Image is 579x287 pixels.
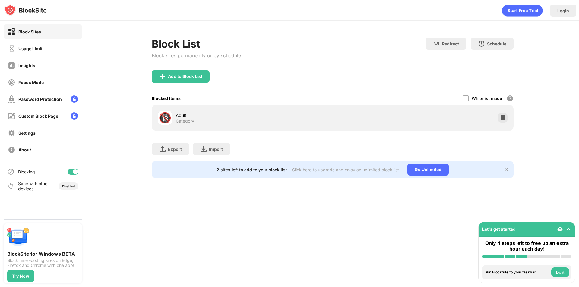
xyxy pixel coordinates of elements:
[18,80,44,85] div: Focus Mode
[18,169,35,174] div: Blocking
[504,167,509,172] img: x-button.svg
[8,95,15,103] img: password-protection-off.svg
[8,62,15,69] img: insights-off.svg
[18,29,41,34] div: Block Sites
[487,41,506,46] div: Schedule
[152,52,241,58] div: Block sites permanently or by schedule
[18,130,36,136] div: Settings
[18,46,43,51] div: Usage Limit
[8,112,15,120] img: customize-block-page-off.svg
[168,147,182,152] div: Export
[71,95,78,103] img: lock-menu.svg
[152,38,241,50] div: Block List
[7,168,14,175] img: blocking-icon.svg
[442,41,459,46] div: Redirect
[18,63,35,68] div: Insights
[8,146,15,154] img: about-off.svg
[168,74,202,79] div: Add to Block List
[557,8,569,13] div: Login
[7,258,78,268] div: Block time wasting sites on Edge, Firefox and Chrome with one app!
[12,274,29,279] div: Try Now
[557,226,563,232] img: eye-not-visible.svg
[565,226,571,232] img: omni-setup-toggle.svg
[7,251,78,257] div: BlockSite for Windows BETA
[18,114,58,119] div: Custom Block Page
[8,79,15,86] img: focus-off.svg
[482,226,516,232] div: Let's get started
[159,112,171,124] div: 🔞
[18,147,31,152] div: About
[18,97,62,102] div: Password Protection
[7,182,14,190] img: sync-icon.svg
[486,270,550,274] div: Pin BlockSite to your taskbar
[482,240,571,252] div: Only 4 steps left to free up an extra hour each day!
[551,267,569,277] button: Do it
[8,28,15,36] img: block-on.svg
[7,227,29,248] img: push-desktop.svg
[62,184,75,188] div: Disabled
[176,112,333,118] div: Adult
[8,45,15,52] img: time-usage-off.svg
[71,112,78,120] img: lock-menu.svg
[209,147,223,152] div: Import
[292,167,400,172] div: Click here to upgrade and enjoy an unlimited block list.
[8,129,15,137] img: settings-off.svg
[217,167,288,172] div: 2 sites left to add to your block list.
[407,164,449,176] div: Go Unlimited
[502,5,543,17] div: animation
[176,118,194,124] div: Category
[152,96,181,101] div: Blocked Items
[18,181,49,191] div: Sync with other devices
[4,4,47,16] img: logo-blocksite.svg
[472,96,502,101] div: Whitelist mode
